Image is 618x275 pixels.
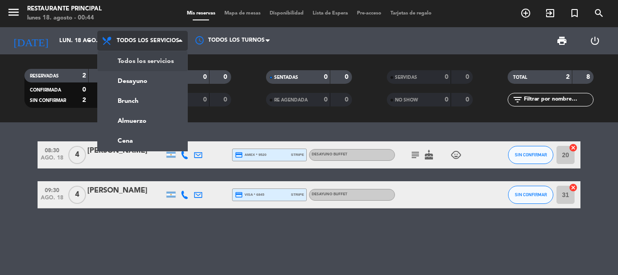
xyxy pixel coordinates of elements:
div: lunes 18. agosto - 00:44 [27,14,102,23]
i: [DATE] [7,31,55,51]
a: Todos los servicios [98,51,187,71]
span: ago. 18 [41,195,63,205]
span: Disponibilidad [265,11,308,16]
span: 4 [68,186,86,204]
strong: 0 [445,74,448,80]
a: Cena [98,131,187,151]
i: subject [410,150,421,160]
i: cancel [569,183,578,192]
div: [PERSON_NAME] [87,185,164,197]
i: cancel [569,143,578,152]
a: Desayuno [98,71,187,91]
span: 08:30 [41,145,63,155]
i: exit_to_app [545,8,556,19]
i: child_care [451,150,461,160]
span: stripe [291,152,304,158]
div: Restaurante Principal [27,5,102,14]
strong: 0 [223,74,229,80]
i: arrow_drop_down [84,35,95,46]
span: Desayuno buffet [312,153,347,156]
span: NO SHOW [395,98,418,102]
strong: 2 [82,97,86,103]
button: SIN CONFIRMAR [508,146,553,164]
i: add_circle_outline [520,8,531,19]
span: stripe [291,192,304,198]
i: search [594,8,604,19]
span: 4 [68,146,86,164]
span: print [556,35,567,46]
i: credit_card [235,191,243,199]
span: SERVIDAS [395,75,417,80]
strong: 2 [566,74,570,80]
i: cake [423,150,434,160]
span: SENTADAS [274,75,298,80]
span: TOTAL [513,75,527,80]
strong: 0 [324,96,328,103]
strong: 8 [586,74,592,80]
span: Desayuno buffet [312,193,347,196]
i: power_settings_new [589,35,600,46]
strong: 0 [445,96,448,103]
strong: 0 [466,74,471,80]
button: menu [7,5,20,22]
span: Lista de Espera [308,11,352,16]
button: SIN CONFIRMAR [508,186,553,204]
div: [PERSON_NAME] [87,145,164,157]
span: CONFIRMADA [30,88,61,92]
span: RESERVADAS [30,74,59,78]
a: Almuerzo [98,111,187,131]
span: SIN CONFIRMAR [515,192,547,197]
div: LOG OUT [578,27,611,54]
span: Todos los servicios [117,38,179,44]
span: ago. 18 [41,155,63,165]
span: Tarjetas de regalo [386,11,436,16]
span: 09:30 [41,184,63,195]
span: visa * 6845 [235,191,264,199]
strong: 0 [203,96,207,103]
i: credit_card [235,151,243,159]
span: Mis reservas [182,11,220,16]
strong: 2 [82,72,86,79]
strong: 0 [223,96,229,103]
input: Filtrar por nombre... [523,95,593,105]
a: Brunch [98,91,187,111]
strong: 0 [345,74,350,80]
span: SIN CONFIRMAR [515,152,547,157]
span: Mapa de mesas [220,11,265,16]
strong: 0 [324,74,328,80]
strong: 0 [82,87,86,93]
span: Pre-acceso [352,11,386,16]
i: menu [7,5,20,19]
span: SIN CONFIRMAR [30,98,66,103]
strong: 0 [466,96,471,103]
i: filter_list [512,94,523,105]
strong: 0 [345,96,350,103]
span: RE AGENDADA [274,98,308,102]
strong: 0 [203,74,207,80]
span: amex * 9520 [235,151,266,159]
i: turned_in_not [569,8,580,19]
